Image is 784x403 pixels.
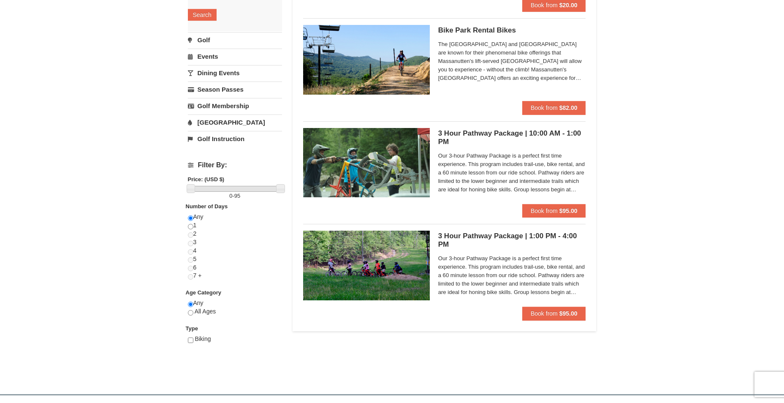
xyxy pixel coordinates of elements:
[531,207,558,214] span: Book from
[195,308,216,315] span: All Ages
[303,128,430,197] img: 6619923-41-e7b00406.jpg
[531,310,558,317] span: Book from
[438,254,586,297] span: Our 3-hour Pathway Package is a perfect first time experience. This program includes trail-use, b...
[188,299,282,324] div: Any
[438,152,586,194] span: Our 3-hour Pathway Package is a perfect first time experience. This program includes trail-use, b...
[188,161,282,169] h4: Filter By:
[438,129,586,146] h5: 3 Hour Pathway Package | 10:00 AM - 1:00 PM
[229,193,232,199] span: 0
[188,213,282,289] div: Any 1 2 3 4 5 6 7 +
[234,193,240,199] span: 95
[303,25,430,94] img: 6619923-15-103d8a09.jpg
[188,82,282,97] a: Season Passes
[188,131,282,147] a: Golf Instruction
[188,65,282,81] a: Dining Events
[188,98,282,114] a: Golf Membership
[186,325,198,332] strong: Type
[531,104,558,111] span: Book from
[559,207,578,214] strong: $95.00
[531,2,558,8] span: Book from
[438,26,586,35] h5: Bike Park Rental Bikes
[522,101,586,114] button: Book from $82.00
[186,203,228,210] strong: Number of Days
[522,204,586,218] button: Book from $95.00
[188,114,282,130] a: [GEOGRAPHIC_DATA]
[303,231,430,300] img: 6619923-43-a0aa2a2a.jpg
[522,307,586,320] button: Book from $95.00
[438,232,586,249] h5: 3 Hour Pathway Package | 1:00 PM - 4:00 PM
[438,40,586,82] span: The [GEOGRAPHIC_DATA] and [GEOGRAPHIC_DATA] are known for their phenomenal bike offerings that Ma...
[188,9,217,21] button: Search
[559,310,578,317] strong: $95.00
[559,2,578,8] strong: $20.00
[188,176,225,182] strong: Price: (USD $)
[559,104,578,111] strong: $82.00
[188,192,282,200] label: -
[188,49,282,64] a: Events
[188,32,282,48] a: Golf
[195,335,211,342] span: Biking
[186,289,222,296] strong: Age Category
